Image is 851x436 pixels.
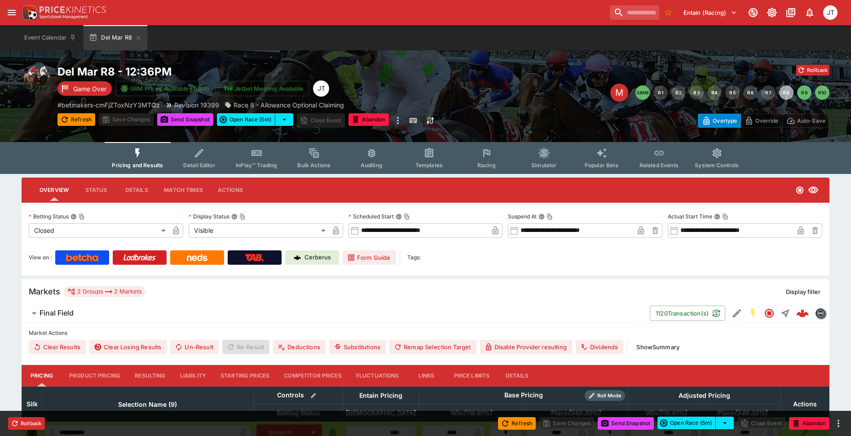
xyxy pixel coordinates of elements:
[808,185,819,196] svg: Visible
[89,340,167,354] button: Clear Losing Results
[234,100,344,110] p: Race 8 - Allowance Optional Claiming
[267,408,330,418] span: Betting Status
[22,304,650,322] button: Final Field
[224,84,233,93] img: jetbet-logo.svg
[547,214,553,220] button: Copy To Clipboard
[508,213,537,220] p: Suspend At
[29,213,69,220] p: Betting Status
[297,162,331,169] span: Bulk Actions
[273,340,326,354] button: Deductions
[157,179,210,201] button: Match Times
[671,85,686,100] button: R2
[745,4,761,21] button: Connected to PK
[668,213,712,220] p: Actual Start Time
[343,250,396,265] a: Form Guide
[780,285,826,299] button: Display filter
[698,114,829,128] div: Start From
[73,84,106,93] p: Game Over
[639,162,679,169] span: Related Events
[128,365,172,387] button: Resulting
[816,308,825,318] img: betmakers
[657,417,716,429] button: Open Race (5m)
[71,214,77,220] button: Betting StatusCopy To Clipboard
[610,84,628,102] div: Edit Meeting
[32,179,76,201] button: Overview
[576,340,623,354] button: Dividends
[245,254,264,261] img: TabNZ
[76,179,116,201] button: Status
[361,162,383,169] span: Auditing
[531,162,556,169] span: Simulator
[40,308,74,318] h6: Final Field
[797,116,825,125] p: Auto-Save
[477,162,496,169] span: Racing
[349,365,406,387] button: Fluctuations
[707,85,722,100] button: R4
[797,85,811,100] button: R9
[713,116,737,125] p: Overtype
[4,4,20,21] button: open drawer
[708,408,777,418] span: Place(349.30%)
[22,365,62,387] button: Pricing
[764,4,780,21] button: Toggle light/dark mode
[22,387,42,421] th: Silk
[815,85,829,100] button: R10
[173,365,213,387] button: Liability
[20,4,38,22] img: PriceKinetics Logo
[115,81,215,96] button: SRM Prices Available (Top4)
[802,4,818,21] button: Notifications
[568,408,600,418] em: ( 349.30 %)
[789,417,829,430] button: Abandon
[779,85,794,100] button: R8
[407,250,421,265] label: Tags:
[796,307,809,320] img: logo-cerberus--red.svg
[796,65,829,76] button: Rollback
[210,179,251,201] button: Actions
[170,340,218,354] span: Un-Result
[222,340,269,354] span: Re-Result
[66,254,98,261] img: Betcha
[463,408,492,418] em: ( 118.61 %)
[501,390,547,401] div: Base Pricing
[789,418,829,427] span: Mark an event as closed and abandoned.
[396,214,402,220] button: Scheduled StartCopy To Clipboard
[67,286,142,297] div: 2 Groups 2 Markets
[253,387,343,404] th: Controls
[108,399,187,410] span: Selection Name (9)
[285,250,339,265] a: Cerberus
[498,417,536,430] button: Refresh
[343,387,419,404] th: Entain Pricing
[308,390,319,401] button: Bulk edit
[761,305,777,321] button: Closed
[796,307,809,320] div: e00c21e5-35b6-48c7-986f-d5ac845edbbf
[635,85,829,100] nav: pagination navigation
[329,340,386,354] button: Substitutions
[743,85,758,100] button: R6
[19,25,82,50] button: Event Calendar
[348,213,394,220] p: Scheduled Start
[635,85,650,100] button: SMM
[8,417,45,430] button: Rollback
[213,365,277,387] button: Starting Prices
[725,85,740,100] button: R5
[392,113,403,128] button: more
[348,113,389,126] button: Abandon
[657,417,734,429] div: split button
[225,100,344,110] div: Race 8 - Allowance Optional Claiming
[695,162,739,169] span: System Controls
[698,114,741,128] button: Overtype
[239,214,246,220] button: Copy To Clipboard
[497,365,537,387] button: Details
[764,308,775,319] svg: Closed
[174,100,219,110] p: Revision 19399
[57,100,160,110] p: Copy To Clipboard
[795,186,804,195] svg: Closed
[722,214,728,220] button: Copy To Clipboard
[231,214,238,220] button: Display StatusCopy To Clipboard
[653,85,668,100] button: R1
[777,305,794,321] button: Straight
[217,113,275,126] button: Open Race (5m)
[189,223,329,238] div: Visible
[761,85,776,100] button: R7
[745,305,761,321] button: SGM Enabled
